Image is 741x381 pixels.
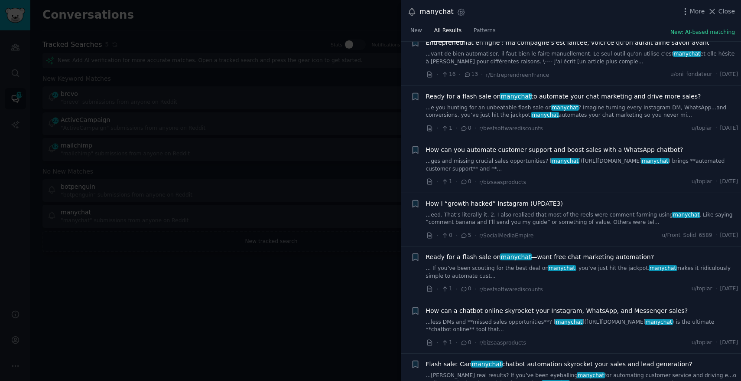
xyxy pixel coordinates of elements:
span: · [455,338,457,347]
span: u/topiar [692,178,712,186]
span: · [455,177,457,187]
span: · [455,231,457,240]
span: manychat [577,372,605,378]
span: · [715,339,717,347]
span: New [410,27,422,35]
span: [DATE] [720,178,738,186]
a: How I “growth hacked” Instagram (UPDATE3) [426,199,563,208]
span: More [690,7,705,16]
span: · [436,124,438,133]
button: New: AI-based matching [670,29,735,36]
span: 1 [441,285,452,293]
span: r/SocialMediaEmpire [479,233,533,239]
a: All Results [431,24,465,42]
span: [DATE] [720,125,738,132]
span: · [436,177,438,187]
span: Ready for a flash sale on to automate your chat marketing and drive more sales? [426,92,701,101]
span: · [474,124,476,133]
span: 13 [464,71,478,79]
span: · [455,124,457,133]
span: 0 [460,339,471,347]
span: 0 [441,232,452,240]
span: manychat [531,112,559,118]
a: ...eed. That’s literally it. 2. I also realized that most of the reels were comment farming using... [426,211,738,227]
span: r/bestsoftwarediscounts [479,286,543,292]
a: Patterns [471,24,498,42]
span: r/bestsoftwarediscounts [479,125,543,131]
span: Ready for a flash sale on —want free chat marketing automation? [426,253,654,262]
span: manychat [555,319,583,325]
a: New [407,24,425,42]
span: · [474,177,476,187]
span: [DATE] [720,232,738,240]
span: · [715,232,717,240]
span: Patterns [474,27,495,35]
span: · [455,285,457,294]
span: · [459,70,461,79]
span: u/topiar [692,339,712,347]
span: manychat [641,158,669,164]
span: [DATE] [720,71,738,79]
span: r/EntreprendreenFrance [486,72,549,78]
span: manychat [471,361,503,368]
span: manychat [500,93,532,100]
a: Ready for a flash sale onmanychatto automate your chat marketing and drive more sales? [426,92,701,101]
span: 16 [441,71,455,79]
span: · [436,285,438,294]
span: manychat [551,105,579,111]
span: · [474,231,476,240]
div: manychat [419,7,454,17]
span: u/oni_fondateur [670,71,712,79]
span: manychat [672,212,700,218]
span: 0 [460,285,471,293]
span: · [436,70,438,79]
span: manychat [500,253,532,260]
span: · [715,178,717,186]
span: u/Front_Solid_6589 [662,232,712,240]
a: How can a chatbot online skyrocket your Instagram, WhatsApp, and Messenger sales? [426,306,688,315]
span: 1 [441,339,452,347]
button: Close [708,7,735,16]
a: How can you automate customer support and boost sales with a WhatsApp chatbot? [426,145,683,154]
span: u/topiar [692,285,712,293]
span: manychat [673,51,701,57]
span: Flash sale: Can chatbot automation skyrocket your sales and lead generation? [426,360,692,369]
a: Entrepreneuriat en ligne : ma compagne s'est lancée, voici ce qu'on aurait aimé savoir avant [426,38,709,47]
a: ... If you’ve been scouting for the best deal onmanychat, you’ve just hit the jackpot.manychatmak... [426,265,738,280]
span: r/bizsaasproducts [479,340,526,346]
span: [DATE] [720,339,738,347]
span: 1 [441,125,452,132]
a: Ready for a flash sale onmanychat—want free chat marketing automation? [426,253,654,262]
span: · [436,231,438,240]
span: · [715,285,717,293]
span: manychat [548,265,576,271]
button: More [681,7,705,16]
span: · [481,70,483,79]
a: ...less DMs and **missed sales opportunities**? [manychat]([URL][DOMAIN_NAME]manychat) is the ult... [426,319,738,334]
a: ...e you hunting for an unbeatable flash sale onmanychat? Imagine turning every Instagram DM, Wha... [426,104,738,119]
span: manychat [645,319,673,325]
a: ...ges and missing crucial sales opportunities? [manychat]([URL][DOMAIN_NAME]manychat) brings **a... [426,158,738,173]
span: 0 [460,178,471,186]
span: r/bizsaasproducts [479,179,526,185]
span: All Results [434,27,461,35]
span: · [474,285,476,294]
span: Close [718,7,735,16]
a: Flash sale: Canmanychatchatbot automation skyrocket your sales and lead generation? [426,360,692,369]
span: [DATE] [720,285,738,293]
a: ...vant de bien automatiser, il faut bien le faire manuellement. Le seul outil qu'on utilise c'es... [426,50,738,66]
span: · [715,71,717,79]
span: · [715,125,717,132]
span: manychat [551,158,579,164]
span: · [436,338,438,347]
span: manychat [649,265,677,271]
span: · [474,338,476,347]
span: 5 [460,232,471,240]
span: 1 [441,178,452,186]
span: u/topiar [692,125,712,132]
span: 0 [460,125,471,132]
